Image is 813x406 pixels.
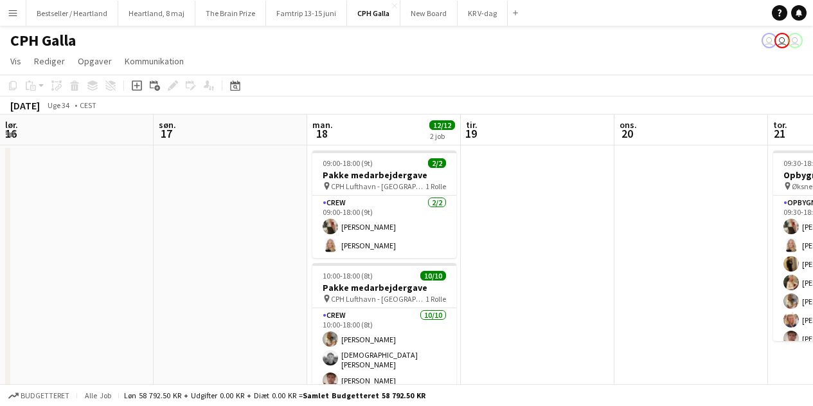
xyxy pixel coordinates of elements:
button: New Board [400,1,458,26]
div: [DATE] [10,99,40,112]
span: 10/10 [420,271,446,281]
button: Bestseller / Heartland [26,1,118,26]
span: Samlet budgetteret 58 792.50 KR [303,391,425,400]
span: 17 [157,126,176,141]
span: Alle job [82,391,113,400]
span: Budgetteret [21,391,69,400]
span: 10:00-18:00 (8t) [323,271,373,281]
button: Famtrip 13-15 juni [266,1,347,26]
div: Løn 58 792.50 KR + Udgifter 0.00 KR + Diæt 0.00 KR = [124,391,425,400]
span: 1 Rolle [425,181,446,191]
span: 20 [618,126,637,141]
span: 19 [464,126,478,141]
span: 09:00-18:00 (9t) [323,158,373,168]
span: 21 [771,126,787,141]
span: tir. [466,119,478,131]
button: Heartland, 8 maj [118,1,195,26]
span: man. [312,119,333,131]
span: Vis [10,55,21,67]
span: Opgaver [78,55,112,67]
span: CPH Lufthavn - [GEOGRAPHIC_DATA] [331,294,425,304]
span: 1 Rolle [425,294,446,304]
button: KR V-dag [458,1,508,26]
h3: Pakke medarbejdergave [312,282,456,293]
span: Kommunikation [125,55,184,67]
span: Uge 34 [42,100,75,110]
div: 2 job [430,131,454,141]
button: Budgetteret [6,389,71,403]
span: 12/12 [429,120,455,130]
a: Kommunikation [120,53,189,69]
app-job-card: 09:00-18:00 (9t)2/2Pakke medarbejdergave CPH Lufthavn - [GEOGRAPHIC_DATA]1 RolleCrew2/209:00-18:0... [312,151,456,258]
span: ons. [620,119,637,131]
span: 2/2 [428,158,446,168]
h3: Pakke medarbejdergave [312,169,456,181]
a: Vis [5,53,26,69]
a: Opgaver [73,53,117,69]
span: Rediger [34,55,65,67]
h1: CPH Galla [10,31,76,50]
span: tor. [773,119,787,131]
app-card-role: Crew2/209:00-18:00 (9t)[PERSON_NAME][PERSON_NAME] [312,196,456,258]
app-user-avatar: Carla Sørensen [774,33,790,48]
span: CPH Lufthavn - [GEOGRAPHIC_DATA] [331,181,425,191]
div: CEST [80,100,96,110]
span: 16 [3,126,18,141]
button: CPH Galla [347,1,400,26]
span: søn. [159,119,176,131]
span: 18 [310,126,333,141]
app-user-avatar: Louise Leise Nissen [787,33,803,48]
span: lør. [5,119,18,131]
app-user-avatar: Luna Amalie Sander [762,33,777,48]
button: The Brain Prize [195,1,266,26]
a: Rediger [29,53,70,69]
